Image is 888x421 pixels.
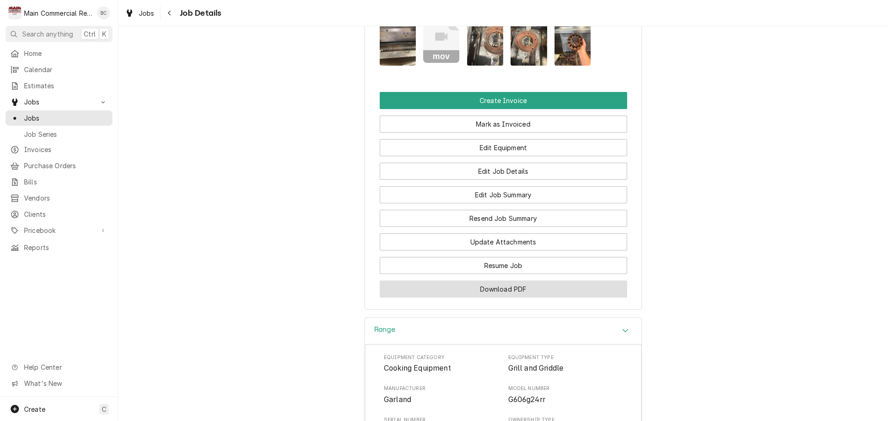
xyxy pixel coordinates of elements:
span: Manufacturer [384,394,499,405]
img: wch7TxxmSuG99Bv7l5K1 [467,17,504,66]
span: Model Number [508,394,623,405]
a: Go to What's New [6,376,112,391]
span: Job Details [177,7,222,19]
button: Mark as Invoiced [380,116,627,133]
span: Attachments [380,10,627,73]
span: Ctrl [84,29,96,39]
a: Job Series [6,127,112,142]
button: Download PDF [380,281,627,298]
div: M [8,6,21,19]
span: Jobs [24,113,108,123]
div: Button Group Row [380,250,627,274]
span: Vendors [24,193,108,203]
button: Create Invoice [380,92,627,109]
span: Manufacturer [384,385,499,392]
img: qtTMJelsQReiAdFNCJNN [511,17,547,66]
div: Accordion Header [365,318,641,344]
div: Main Commercial Refrigeration Service's Avatar [8,6,21,19]
span: Create [24,405,45,413]
span: Clients [24,209,108,219]
span: Jobs [24,97,94,107]
button: Edit Equipment [380,139,627,156]
span: Equipment Type [508,354,623,361]
span: Help Center [24,362,107,372]
a: Calendar [6,62,112,77]
span: Job Series [24,129,108,139]
div: Manufacturer [384,385,499,405]
img: yo2wJKGTrqqkGkQnTE7Q [555,17,591,66]
div: Button Group Row [380,180,627,203]
span: Invoices [24,145,108,154]
a: Clients [6,207,112,222]
a: Go to Pricebook [6,223,112,238]
button: Navigate back [162,6,177,20]
span: Model Number [508,385,623,392]
a: Home [6,46,112,61]
span: Search anything [22,29,73,39]
div: Button Group Row [380,92,627,109]
span: K [102,29,106,39]
span: Home [24,49,108,58]
div: Main Commercial Refrigeration Service [24,8,92,18]
button: Accordion Details Expand Trigger [365,318,641,344]
span: Reports [24,243,108,252]
img: fvVjoyT7Qz2G68tWhQGu [380,17,416,66]
a: Reports [6,240,112,255]
button: Resend Job Summary [380,210,627,227]
span: G606g24rr [508,395,545,404]
div: Model Number [508,385,623,405]
span: Equipment Category [384,354,499,361]
span: Equipment Category [384,363,499,374]
div: Button Group Row [380,156,627,180]
div: Equipment Category [384,354,499,374]
a: Estimates [6,78,112,93]
button: mov [423,17,460,66]
h3: Range [374,325,395,334]
button: Edit Job Summary [380,186,627,203]
div: Attachments [380,0,627,73]
a: Jobs [121,6,158,21]
a: Bills [6,174,112,189]
div: Bookkeeper Main Commercial's Avatar [97,6,110,19]
button: Resume Job [380,257,627,274]
span: Purchase Orders [24,161,108,171]
a: Go to Help Center [6,360,112,375]
span: C [102,404,106,414]
div: Button Group Row [380,203,627,227]
span: Garland [384,395,411,404]
span: Calendar [24,65,108,74]
div: Button Group Row [380,274,627,298]
span: Grill and Griddle [508,364,564,372]
span: Pricebook [24,226,94,235]
a: Jobs [6,110,112,126]
div: Button Group Row [380,227,627,250]
button: Search anythingCtrlK [6,26,112,42]
button: Edit Job Details [380,163,627,180]
span: Jobs [139,8,154,18]
a: Invoices [6,142,112,157]
button: Update Attachments [380,233,627,250]
div: Button Group Row [380,109,627,133]
span: Bills [24,177,108,187]
span: What's New [24,378,107,388]
div: Button Group [380,92,627,298]
div: Button Group Row [380,133,627,156]
span: Estimates [24,81,108,91]
a: Vendors [6,190,112,206]
span: Equipment Type [508,363,623,374]
div: BC [97,6,110,19]
a: Purchase Orders [6,158,112,173]
div: Equipment Type [508,354,623,374]
span: Cooking Equipment [384,364,451,372]
a: Go to Jobs [6,94,112,110]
